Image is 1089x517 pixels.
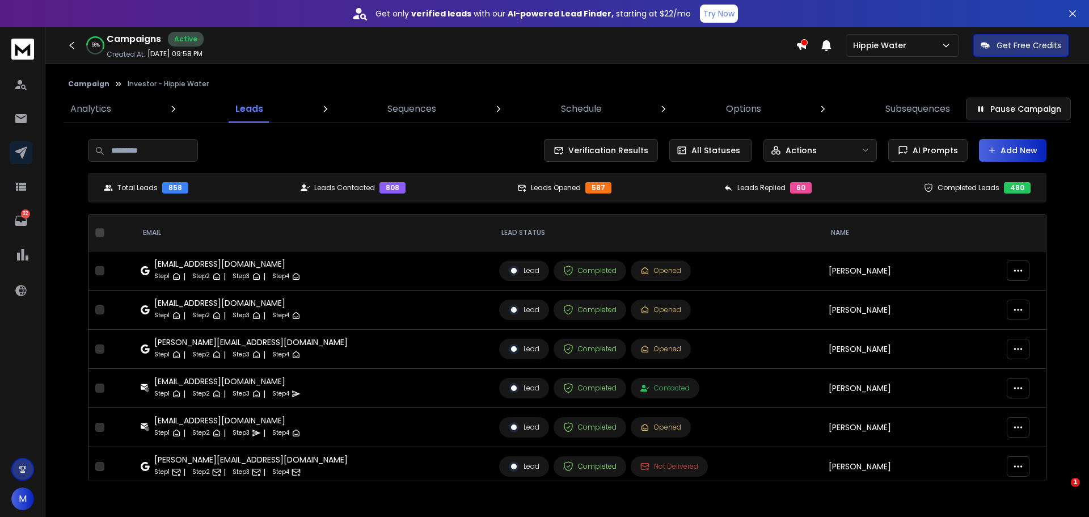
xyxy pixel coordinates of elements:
p: Step 3 [233,388,250,400]
p: Step 4 [272,349,289,360]
p: Get only with our starting at $22/mo [375,8,691,19]
p: Hippie Water [853,40,911,51]
div: 808 [379,182,406,194]
div: [EMAIL_ADDRESS][DOMAIN_NAME] [154,376,301,387]
p: Step 3 [233,427,250,439]
p: Created At: [107,50,145,59]
p: Step 1 [154,349,170,360]
div: [PERSON_NAME][EMAIL_ADDRESS][DOMAIN_NAME] [154,337,348,348]
p: Step 1 [154,427,170,439]
button: M [11,487,34,510]
td: [PERSON_NAME] [822,330,1000,369]
th: LEAD STATUS [492,215,822,251]
div: [EMAIL_ADDRESS][DOMAIN_NAME] [154,258,301,270]
p: Step 2 [192,310,210,321]
a: Schedule [554,95,609,123]
div: 587 [585,182,611,194]
div: Completed [563,383,617,393]
p: | [223,427,226,439]
p: Try Now [703,8,735,19]
div: Lead [509,266,539,276]
p: All Statuses [691,145,740,156]
p: Leads [235,102,263,116]
div: Lead [509,305,539,315]
p: | [223,466,226,478]
div: Opened [640,344,681,354]
a: Options [719,95,768,123]
span: 1 [1071,478,1080,487]
p: Actions [786,145,817,156]
div: Completed [563,344,617,354]
span: AI Prompts [908,145,958,156]
td: [PERSON_NAME] [822,369,1000,408]
p: Step 4 [272,271,289,282]
td: [PERSON_NAME] [822,447,1000,486]
p: Step 1 [154,466,170,478]
td: [PERSON_NAME] [822,291,1000,330]
button: Try Now [700,5,738,23]
strong: verified leads [411,8,471,19]
p: Step 3 [233,310,250,321]
div: 60 [790,182,812,194]
p: | [183,466,185,478]
div: Lead [509,422,539,432]
p: Completed Leads [938,183,999,192]
p: Step 4 [272,466,289,478]
a: Leads [229,95,270,123]
div: Lead [509,383,539,393]
p: Step 4 [272,388,289,400]
a: Subsequences [879,95,957,123]
p: | [183,427,185,439]
p: Step 4 [272,310,289,321]
p: Investor - Hippie Water [128,79,209,89]
p: Leads Opened [531,183,581,192]
iframe: Intercom live chat [1048,478,1075,505]
p: | [263,427,265,439]
button: Verification Results [544,139,658,162]
div: [EMAIL_ADDRESS][DOMAIN_NAME] [154,297,301,309]
p: Step 3 [233,466,250,478]
div: Active [168,32,204,47]
p: Step 2 [192,427,210,439]
p: | [263,388,265,400]
td: [PERSON_NAME] [822,408,1000,447]
div: Completed [563,422,617,432]
th: EMAIL [134,215,492,251]
a: 32 [10,209,32,232]
strong: AI-powered Lead Finder, [508,8,614,19]
p: Step 1 [154,388,170,400]
h1: Campaigns [107,32,161,46]
div: Not Delivered [640,462,698,471]
div: Completed [563,266,617,276]
p: Leads Contacted [314,183,375,192]
p: Get Free Credits [997,40,1061,51]
p: Step 1 [154,310,170,321]
button: Get Free Credits [973,34,1069,57]
p: | [223,271,226,282]
p: | [263,271,265,282]
p: Step 2 [192,466,210,478]
div: [EMAIL_ADDRESS][DOMAIN_NAME] [154,415,301,426]
div: 480 [1004,182,1031,194]
p: Step 2 [192,388,210,400]
div: 858 [162,182,188,194]
img: logo [11,39,34,60]
p: Step 1 [154,271,170,282]
p: | [223,349,226,360]
p: [DATE] 09:58 PM [147,49,202,58]
td: [PERSON_NAME] [822,251,1000,291]
th: NAME [822,215,1000,251]
p: | [223,388,226,400]
a: Sequences [381,95,443,123]
p: | [263,466,265,478]
p: Options [726,102,761,116]
div: Completed [563,305,617,315]
p: Leads Replied [737,183,786,192]
p: Subsequences [885,102,950,116]
button: AI Prompts [888,139,968,162]
p: Analytics [70,102,111,116]
p: Sequences [387,102,436,116]
button: Campaign [68,79,109,89]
